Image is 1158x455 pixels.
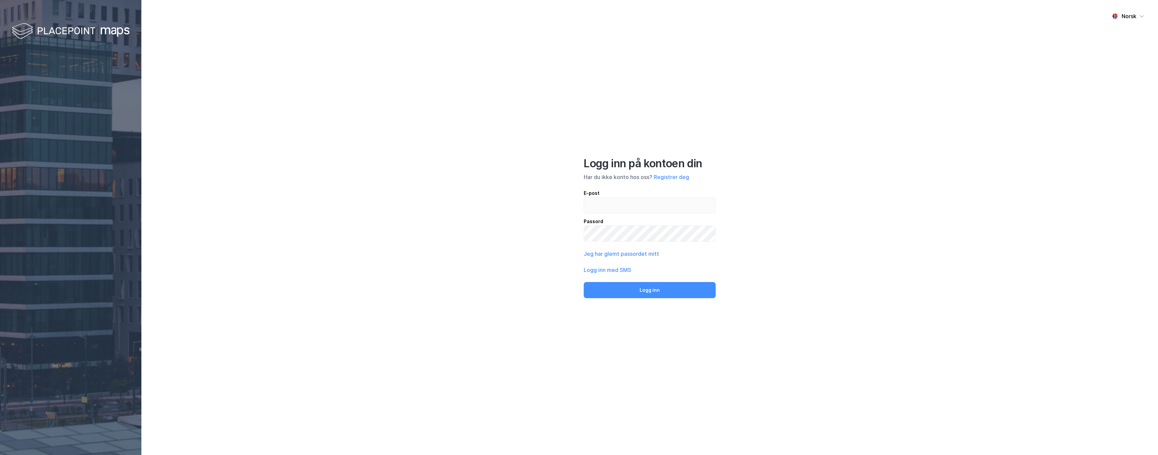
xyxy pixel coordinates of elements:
button: Registrer deg [654,173,689,181]
div: Norsk [1122,12,1136,20]
iframe: Chat Widget [1124,423,1158,455]
button: Logg inn med SMS [584,266,631,274]
img: logo-white.f07954bde2210d2a523dddb988cd2aa7.svg [12,22,130,41]
button: Logg inn [584,282,716,298]
div: Har du ikke konto hos oss? [584,173,716,181]
div: Passord [584,217,716,225]
div: E-post [584,189,716,197]
button: Jeg har glemt passordet mitt [584,250,659,258]
div: Logg inn på kontoen din [584,157,716,170]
